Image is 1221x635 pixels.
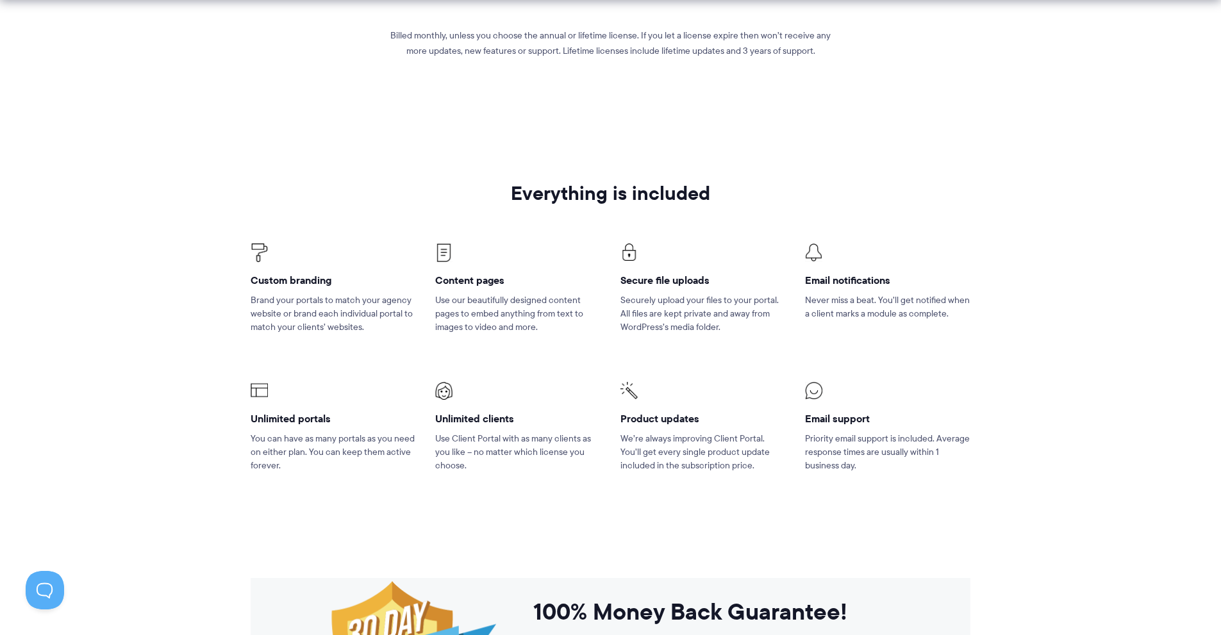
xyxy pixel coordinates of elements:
p: Never miss a beat. You’ll get notified when a client marks a module as complete. [805,293,970,320]
p: We’re always improving Client Portal. You’ll get every single product update included in the subs... [620,432,786,472]
h4: Unlimited portals [251,412,416,425]
p: Brand your portals to match your agency website or brand each individual portal to match your cli... [251,293,416,334]
h3: 100% Money Back Guarantee! [533,597,932,626]
img: Client Portal Icons [251,382,268,399]
img: Client Portal Icons [620,382,638,399]
img: Client Portal Icons [805,382,822,399]
h4: Unlimited clients [435,412,601,425]
p: Use our beautifully designed content pages to embed anything from text to images to video and more. [435,293,601,334]
h4: Secure file uploads [620,274,786,287]
iframe: Toggle Customer Support [26,571,64,609]
h4: Email notifications [805,274,970,287]
img: Client Portal Icons [251,243,268,262]
p: Use Client Portal with as many clients as you like – no matter which license you choose. [435,432,601,472]
h2: Everything is included [251,183,970,204]
img: Client Portal Icons [435,382,453,400]
p: Priority email support is included. Average response times are usually within 1 business day. [805,432,970,472]
h4: Content pages [435,274,601,287]
img: Client Portal Icons [620,243,638,261]
h4: Product updates [620,412,786,425]
img: Client Portal Icon [805,243,822,261]
p: Securely upload your files to your portal. All files are kept private and away from WordPress’s m... [620,293,786,334]
img: Client Portal Icons [435,243,453,262]
h4: Custom branding [251,274,416,287]
h4: Email support [805,412,970,425]
p: Billed monthly, unless you choose the annual or lifetime license. If you let a license expire the... [380,28,842,58]
p: You can have as many portals as you need on either plan. You can keep them active forever. [251,432,416,472]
